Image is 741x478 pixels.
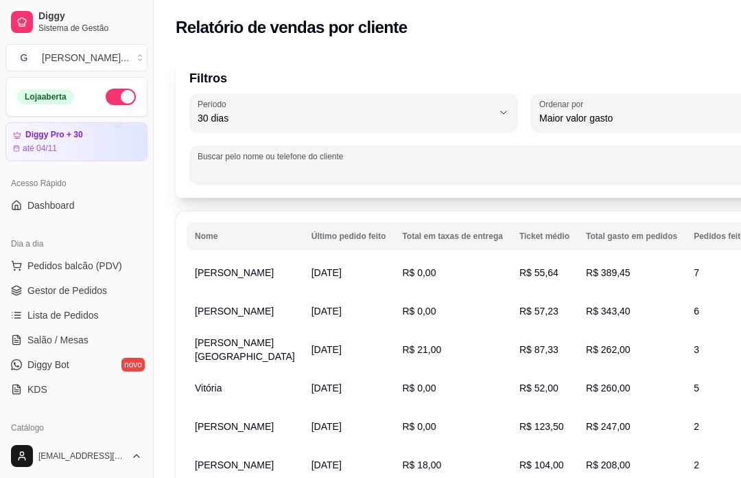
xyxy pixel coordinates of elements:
span: R$ 21,00 [402,344,441,355]
span: KDS [27,383,47,396]
th: Total gasto em pedidos [578,223,685,250]
button: Alterar Status [106,89,136,105]
a: Diggy Pro + 30até 04/11 [5,122,148,161]
label: Período [198,98,231,110]
span: Gestor de Pedidos [27,284,107,297]
label: Ordenar por [539,98,588,110]
span: R$ 389,45 [586,267,631,278]
span: 2 [694,421,699,432]
span: 3 [694,344,699,355]
span: 2 [694,459,699,470]
span: Salão / Mesas [27,333,89,347]
a: Dashboard [5,194,148,216]
span: G [17,51,31,65]
span: R$ 0,00 [402,267,436,278]
article: até 04/11 [23,143,57,154]
span: R$ 123,50 [519,421,564,432]
span: [DATE] [311,421,342,432]
span: [PERSON_NAME] [195,421,274,432]
div: Dia a dia [5,233,148,255]
span: [PERSON_NAME] [195,306,274,317]
th: Total em taxas de entrega [394,223,511,250]
button: Período30 dias [189,93,517,132]
div: Loja aberta [17,89,74,104]
span: R$ 343,40 [586,306,631,317]
span: Lista de Pedidos [27,308,99,322]
span: R$ 87,33 [519,344,558,355]
div: [PERSON_NAME] ... [42,51,129,65]
span: Sistema de Gestão [38,23,142,34]
span: 5 [694,383,699,394]
a: Salão / Mesas [5,329,148,351]
span: 7 [694,267,699,278]
span: R$ 208,00 [586,459,631,470]
th: Ticket médio [511,223,578,250]
span: R$ 18,00 [402,459,441,470]
span: R$ 260,00 [586,383,631,394]
th: Nome [187,223,303,250]
span: [DATE] [311,344,342,355]
span: 30 dias [198,111,493,125]
button: Pedidos balcão (PDV) [5,255,148,277]
a: Gestor de Pedidos [5,280,148,301]
label: Buscar pelo nome ou telefone do cliente [198,150,348,162]
span: Vitória [195,383,222,394]
button: [EMAIL_ADDRESS][DOMAIN_NAME] [5,440,148,473]
span: R$ 0,00 [402,421,436,432]
span: 6 [694,306,699,317]
span: R$ 262,00 [586,344,631,355]
span: R$ 57,23 [519,306,558,317]
span: [PERSON_NAME] [GEOGRAPHIC_DATA] [195,337,295,362]
span: R$ 104,00 [519,459,564,470]
th: Último pedido feito [303,223,395,250]
span: Dashboard [27,198,75,212]
a: Lista de Pedidos [5,304,148,326]
h2: Relatório de vendas por cliente [176,16,408,38]
span: [DATE] [311,383,342,394]
span: [DATE] [311,459,342,470]
span: R$ 52,00 [519,383,558,394]
span: R$ 247,00 [586,421,631,432]
span: R$ 0,00 [402,306,436,317]
span: [DATE] [311,267,342,278]
span: R$ 55,64 [519,267,558,278]
span: [PERSON_NAME] [195,267,274,278]
span: Diggy [38,10,142,23]
a: KDS [5,378,148,400]
span: R$ 0,00 [402,383,436,394]
button: Select a team [5,44,148,71]
a: DiggySistema de Gestão [5,5,148,38]
span: [EMAIL_ADDRESS][DOMAIN_NAME] [38,451,126,462]
span: [DATE] [311,306,342,317]
span: Pedidos balcão (PDV) [27,259,122,273]
div: Catálogo [5,417,148,439]
span: Diggy Bot [27,358,69,372]
a: Diggy Botnovo [5,354,148,376]
div: Acesso Rápido [5,172,148,194]
span: [PERSON_NAME] [195,459,274,470]
article: Diggy Pro + 30 [25,130,83,140]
